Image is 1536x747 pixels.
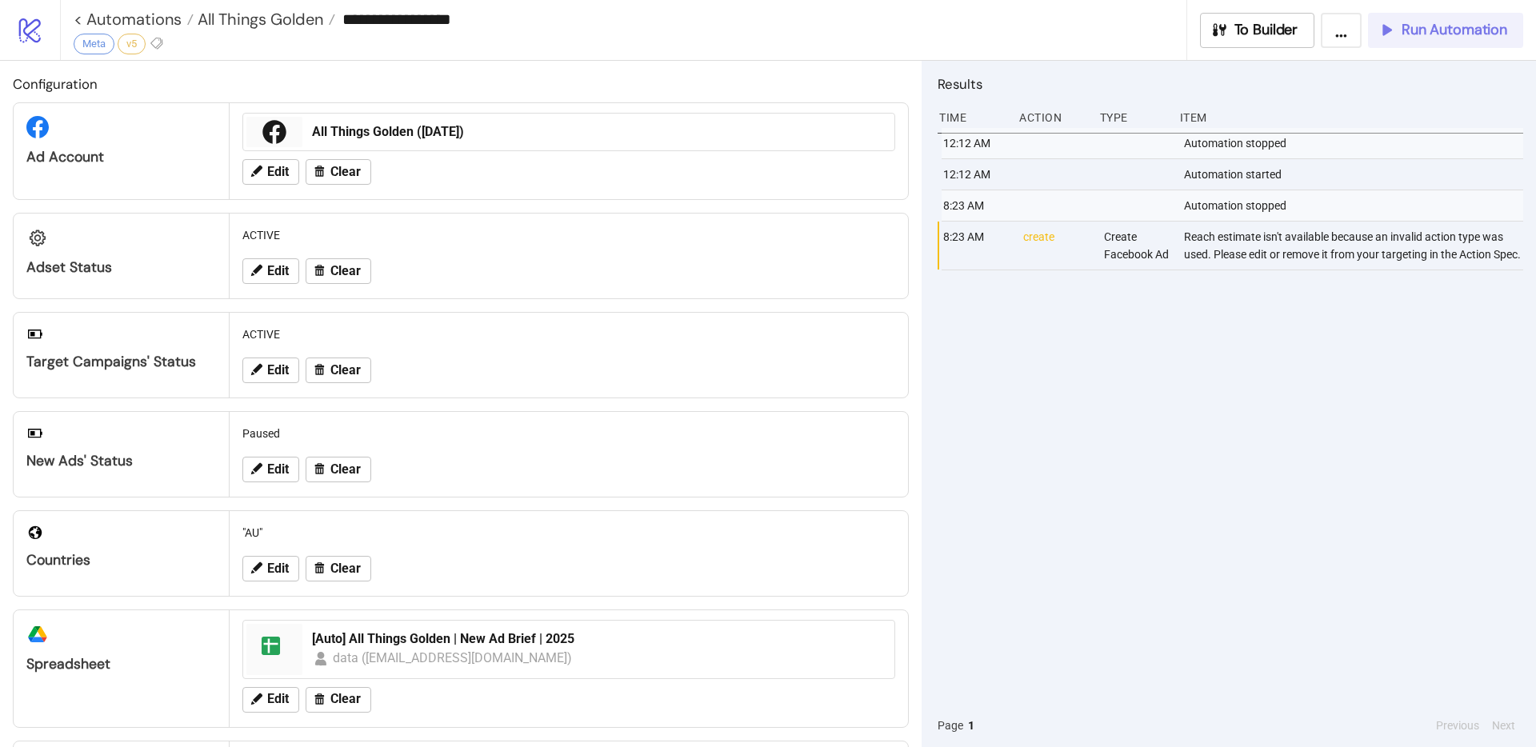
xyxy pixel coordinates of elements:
div: New Ads' Status [26,452,216,470]
div: "AU" [236,517,902,548]
button: Clear [306,159,371,185]
button: Clear [306,687,371,713]
div: Countries [26,551,216,569]
div: Automation started [1182,159,1527,190]
div: Paused [236,418,902,449]
div: create [1022,222,1090,270]
div: Type [1098,102,1167,133]
button: ... [1321,13,1362,48]
span: Run Automation [1402,21,1507,39]
span: Edit [267,561,289,576]
div: Automation stopped [1182,128,1527,158]
div: Reach estimate isn't available because an invalid action type was used. Please edit or remove it ... [1182,222,1527,270]
span: Edit [267,264,289,278]
div: [Auto] All Things Golden | New Ad Brief | 2025 [312,630,885,648]
span: Clear [330,363,361,377]
div: Spreadsheet [26,655,216,673]
span: Clear [330,462,361,477]
div: 12:12 AM [942,128,1010,158]
div: ACTIVE [236,319,902,350]
span: Page [938,717,963,734]
div: ACTIVE [236,220,902,250]
button: Edit [242,687,299,713]
div: Create Facebook Ad [1102,222,1171,270]
span: Clear [330,165,361,179]
button: Run Automation [1368,13,1523,48]
button: Clear [306,358,371,383]
div: Automation stopped [1182,190,1527,221]
a: < Automations [74,11,194,27]
div: 8:23 AM [942,190,1010,221]
div: 12:12 AM [942,159,1010,190]
button: Previous [1431,717,1484,734]
button: Next [1487,717,1520,734]
span: Clear [330,264,361,278]
div: data ([EMAIL_ADDRESS][DOMAIN_NAME]) [333,648,574,668]
span: All Things Golden [194,9,323,30]
button: Edit [242,258,299,284]
span: To Builder [1234,21,1298,39]
h2: Results [938,74,1523,94]
span: Clear [330,561,361,576]
div: Meta [74,34,114,54]
button: Clear [306,556,371,581]
div: Target Campaigns' Status [26,353,216,371]
button: Clear [306,258,371,284]
span: Edit [267,363,289,377]
div: 8:23 AM [942,222,1010,270]
div: Time [938,102,1006,133]
a: All Things Golden [194,11,335,27]
button: Edit [242,358,299,383]
div: Adset Status [26,258,216,277]
button: Edit [242,556,299,581]
div: v5 [118,34,146,54]
span: Clear [330,692,361,706]
div: Item [1178,102,1523,133]
div: All Things Golden ([DATE]) [312,123,885,141]
div: Action [1018,102,1086,133]
button: To Builder [1200,13,1315,48]
button: Edit [242,159,299,185]
button: Clear [306,457,371,482]
h2: Configuration [13,74,909,94]
span: Edit [267,692,289,706]
button: Edit [242,457,299,482]
span: Edit [267,462,289,477]
span: Edit [267,165,289,179]
button: 1 [963,717,979,734]
div: Ad Account [26,148,216,166]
